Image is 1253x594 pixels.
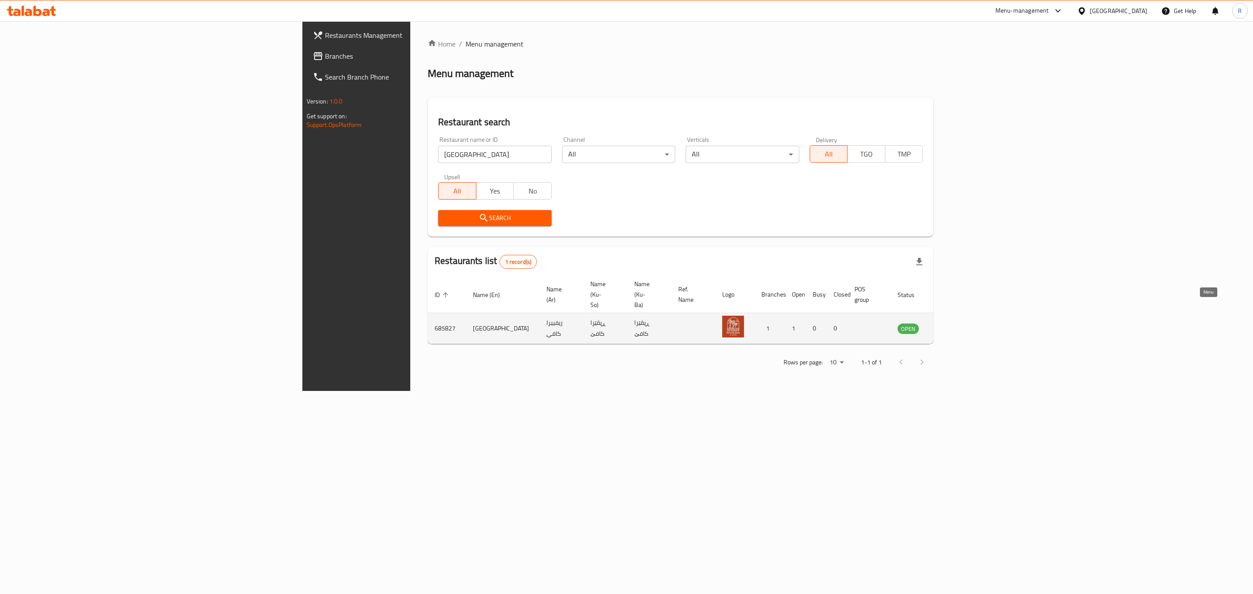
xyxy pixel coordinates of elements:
[307,110,347,122] span: Get support on:
[885,145,923,163] button: TMP
[476,182,514,200] button: Yes
[1238,6,1242,16] span: R
[816,137,838,143] label: Delivery
[1090,6,1147,16] div: [GEOGRAPHIC_DATA]
[686,146,799,163] div: All
[754,313,785,344] td: 1
[435,290,451,300] span: ID
[810,145,848,163] button: All
[325,72,505,82] span: Search Branch Phone
[435,254,537,269] h2: Restaurants list
[562,146,676,163] div: All
[306,46,512,67] a: Branches
[898,290,926,300] span: Status
[627,313,671,344] td: ڕیڤێرا کافێ
[590,279,617,310] span: Name (Ku-So)
[306,25,512,46] a: Restaurants Management
[785,313,806,344] td: 1
[325,51,505,61] span: Branches
[480,185,511,197] span: Yes
[444,174,460,180] label: Upsell
[517,185,548,197] span: No
[678,284,705,305] span: Ref. Name
[806,313,827,344] td: 0
[583,313,627,344] td: ڕیڤێرا کافێ
[909,251,930,272] div: Export file
[442,185,473,197] span: All
[827,313,848,344] td: 0
[438,210,552,226] button: Search
[806,276,827,313] th: Busy
[889,148,920,160] span: TMP
[854,284,880,305] span: POS group
[546,284,573,305] span: Name (Ar)
[784,357,823,368] p: Rows per page:
[898,324,919,334] span: OPEN
[428,39,933,49] nav: breadcrumb
[473,290,511,300] span: Name (En)
[306,67,512,87] a: Search Branch Phone
[847,145,885,163] button: TGO
[325,30,505,40] span: Restaurants Management
[513,182,552,200] button: No
[814,148,844,160] span: All
[438,146,552,163] input: Search for restaurant name or ID..
[861,357,882,368] p: 1-1 of 1
[995,6,1049,16] div: Menu-management
[785,276,806,313] th: Open
[634,279,661,310] span: Name (Ku-Ba)
[499,255,537,269] div: Total records count
[438,116,923,129] h2: Restaurant search
[754,276,785,313] th: Branches
[722,316,744,337] img: Riviera Cafe
[329,96,343,107] span: 1.0.0
[851,148,882,160] span: TGO
[428,276,966,344] table: enhanced table
[539,313,583,344] td: ريفييرا كافي
[307,96,328,107] span: Version:
[307,119,362,130] a: Support.OpsPlatform
[715,276,754,313] th: Logo
[500,258,537,266] span: 1 record(s)
[827,276,848,313] th: Closed
[826,356,847,369] div: Rows per page:
[438,182,476,200] button: All
[445,213,545,224] span: Search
